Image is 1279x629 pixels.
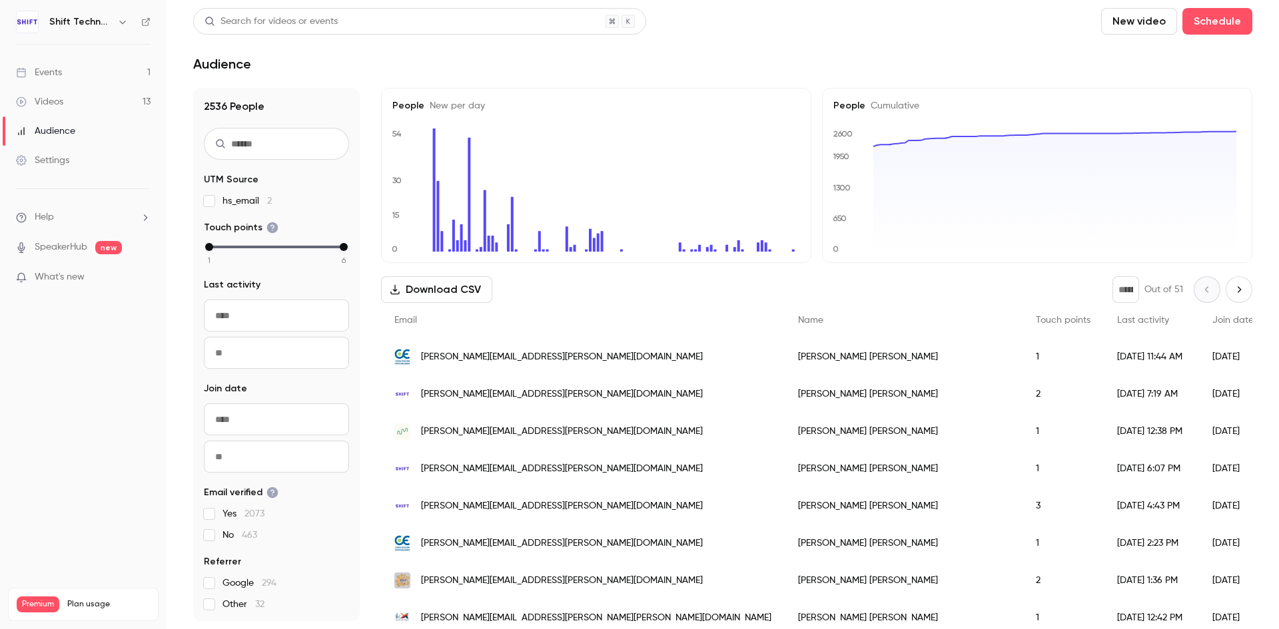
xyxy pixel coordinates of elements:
[1023,487,1104,524] div: 3
[1199,338,1267,375] div: [DATE]
[394,349,410,365] img: capacitacionespecializada.com
[205,15,338,29] div: Search for videos or events
[1104,562,1199,599] div: [DATE] 1:36 PM
[833,214,847,223] text: 650
[1023,375,1104,413] div: 2
[16,66,62,79] div: Events
[392,210,400,220] text: 15
[193,56,251,72] h1: Audience
[392,129,402,138] text: 54
[267,196,272,206] span: 2
[16,124,75,138] div: Audience
[394,315,417,325] span: Email
[392,99,800,112] h5: People
[1199,375,1267,413] div: [DATE]
[1104,487,1199,524] div: [DATE] 4:43 PM
[1104,413,1199,450] div: [DATE] 12:38 PM
[1182,8,1252,35] button: Schedule
[1199,413,1267,450] div: [DATE]
[833,152,849,161] text: 1950
[798,315,823,325] span: Name
[222,194,272,208] span: hs_email
[16,154,69,167] div: Settings
[785,338,1023,375] div: [PERSON_NAME] [PERSON_NAME]
[1023,338,1104,375] div: 1
[262,578,276,588] span: 294
[394,461,410,477] img: shift-technology.com
[204,382,247,395] span: Join date
[1023,562,1104,599] div: 2
[205,243,213,251] div: min
[421,611,771,625] span: [PERSON_NAME][EMAIL_ADDRESS][PERSON_NAME][PERSON_NAME][DOMAIN_NAME]
[785,524,1023,562] div: [PERSON_NAME] [PERSON_NAME]
[1104,375,1199,413] div: [DATE] 7:19 AM
[35,210,54,224] span: Help
[340,243,348,251] div: max
[204,555,241,568] span: Referrer
[95,241,122,254] span: new
[833,129,853,138] text: 2600
[394,423,410,439] img: nubarium.com
[1212,315,1254,325] span: Join date
[833,183,851,192] text: 1300
[421,499,703,513] span: [PERSON_NAME][EMAIL_ADDRESS][PERSON_NAME][DOMAIN_NAME]
[1023,413,1104,450] div: 1
[222,576,276,590] span: Google
[785,562,1023,599] div: [PERSON_NAME] [PERSON_NAME]
[208,254,211,266] span: 1
[16,210,151,224] li: help-dropdown-opener
[16,95,63,108] div: Videos
[865,101,919,110] span: Cumulative
[204,300,349,331] input: From
[785,413,1023,450] div: [PERSON_NAME] [PERSON_NAME]
[255,600,264,609] span: 32
[421,462,703,476] span: [PERSON_NAME][EMAIL_ADDRESS][PERSON_NAME][DOMAIN_NAME]
[204,278,260,292] span: Last activity
[1226,276,1252,303] button: Next page
[1101,8,1177,35] button: New video
[421,387,703,401] span: [PERSON_NAME][EMAIL_ADDRESS][PERSON_NAME][DOMAIN_NAME]
[242,530,257,540] span: 463
[1199,487,1267,524] div: [DATE]
[394,572,410,588] img: gnp.com.mx
[394,610,410,626] img: iikt.com.mx
[1144,283,1183,296] p: Out of 51
[1023,450,1104,487] div: 1
[204,441,349,473] input: To
[204,173,258,186] span: UTM Source
[394,535,410,551] img: capacitacionespecializada.com
[1199,450,1267,487] div: [DATE]
[394,386,410,402] img: shift-technology.com
[222,507,264,521] span: Yes
[1036,315,1090,325] span: Touch points
[785,487,1023,524] div: [PERSON_NAME] [PERSON_NAME]
[1104,450,1199,487] div: [DATE] 6:07 PM
[392,176,402,185] text: 30
[421,350,703,364] span: [PERSON_NAME][EMAIL_ADDRESS][PERSON_NAME][DOMAIN_NAME]
[35,270,85,284] span: What's new
[392,244,398,254] text: 0
[35,240,87,254] a: SpeakerHub
[421,536,703,550] span: [PERSON_NAME][EMAIL_ADDRESS][PERSON_NAME][DOMAIN_NAME]
[833,244,839,254] text: 0
[49,15,112,29] h6: Shift Technology
[421,574,703,588] span: [PERSON_NAME][EMAIL_ADDRESS][PERSON_NAME][DOMAIN_NAME]
[1104,338,1199,375] div: [DATE] 11:44 AM
[17,11,38,33] img: Shift Technology
[785,375,1023,413] div: [PERSON_NAME] [PERSON_NAME]
[342,254,346,266] span: 6
[1023,524,1104,562] div: 1
[785,450,1023,487] div: [PERSON_NAME] [PERSON_NAME]
[381,276,492,303] button: Download CSV
[204,486,278,499] span: Email verified
[1117,315,1169,325] span: Last activity
[67,599,150,610] span: Plan usage
[204,221,278,234] span: Touch points
[244,509,264,519] span: 2073
[17,596,59,612] span: Premium
[204,403,349,435] input: From
[222,598,264,611] span: Other
[424,101,485,110] span: New per day
[204,337,349,369] input: To
[204,99,349,114] h1: 2536 People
